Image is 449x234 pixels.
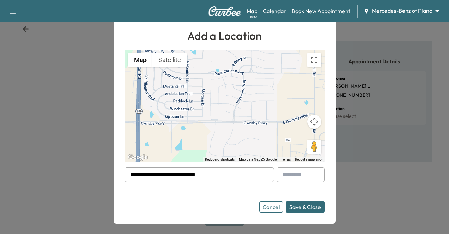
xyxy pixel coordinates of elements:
a: Book New Appointment [292,7,350,15]
a: Terms (opens in new tab) [281,157,291,161]
img: Curbee Logo [208,6,241,16]
button: Cancel [259,201,283,213]
h1: Add a Location [125,27,325,44]
span: Map data ©2025 Google [239,157,277,161]
a: MapBeta [247,7,257,15]
div: Beta [250,14,257,19]
button: Map camera controls [307,115,321,129]
button: Save & Close [286,201,325,213]
span: Mercedes-Benz of Plano [372,7,432,15]
button: Toggle fullscreen view [307,53,321,67]
a: Report a map error [295,157,323,161]
a: Open this area in Google Maps (opens a new window) [126,153,149,162]
button: Keyboard shortcuts [205,157,235,162]
button: Show street map [128,53,152,67]
button: Show satellite imagery [152,53,187,67]
a: Calendar [263,7,286,15]
button: Drag Pegman onto the map to open Street View [307,140,321,154]
img: Google [126,153,149,162]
